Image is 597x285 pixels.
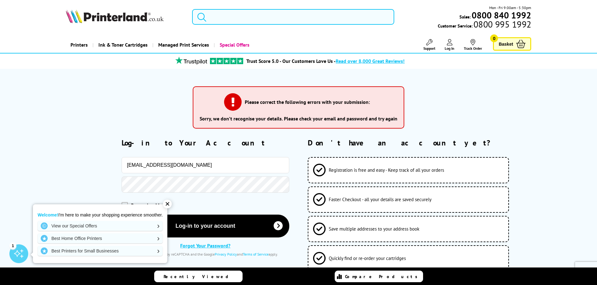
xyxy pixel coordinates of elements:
[210,58,243,64] img: trustpilot rating
[493,37,531,51] a: Basket 0
[438,21,531,29] span: Customer Service:
[38,212,58,217] strong: Welcome!
[152,37,214,53] a: Managed Print Services
[122,252,289,257] div: This site is protected by reCAPTCHA and the Google and apply.
[38,246,163,256] a: Best Printers for Small Businesses
[9,242,16,249] div: 1
[472,9,531,21] b: 0800 840 1992
[445,46,454,51] span: Log In
[445,39,454,51] a: Log In
[329,196,432,202] span: Faster Checkout - all your details are saved securely
[335,271,423,282] a: Compare Products
[459,14,471,20] span: Sales:
[471,12,531,18] a: 0800 840 1992
[180,242,230,249] a: Forgot Your Password?
[464,39,482,51] a: Track Order
[345,274,421,279] span: Compare Products
[489,5,531,11] span: Mon - Fri 9:00am - 5:30pm
[243,252,269,257] a: Terms of Service
[499,40,513,48] span: Basket
[473,21,531,27] span: 0800 995 1992
[122,157,289,173] input: Email
[336,58,405,64] span: Read over 8,000 Great Reviews!
[214,37,254,53] a: Special Offers
[329,255,406,261] span: Quickly find or re-order your cartridges
[154,271,243,282] a: Recently Viewed
[423,46,435,51] span: Support
[98,37,148,53] span: Ink & Toner Cartridges
[329,167,444,173] span: Registration is free and easy - Keep track of all your orders
[490,34,498,42] span: 0
[329,226,419,232] span: Save multiple addresses to your address book
[38,233,163,243] a: Best Home Office Printers
[122,215,289,237] button: Log-in to your account
[308,138,531,148] h2: Don't have an account yet?
[163,200,172,208] div: ✕
[92,37,152,53] a: Ink & Toner Cartridges
[215,252,237,257] a: Privacy Policy
[38,212,163,218] p: I'm here to make your shopping experience smoother.
[66,9,185,24] a: Printerland Logo
[245,99,370,105] h3: Please correct the following errors with your submission:
[200,115,397,122] li: Sorry, we don’t recognise your details. Please check your email and password and try again
[66,37,92,53] a: Printers
[423,39,435,51] a: Support
[38,221,163,231] a: View our Special Offers
[164,274,235,279] span: Recently Viewed
[246,58,405,64] a: Trust Score 5.0 - Our Customers Love Us -Read over 8,000 Great Reviews!
[66,9,164,23] img: Printerland Logo
[172,57,210,64] img: trustpilot rating
[122,138,289,148] h2: Log-in to Your Account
